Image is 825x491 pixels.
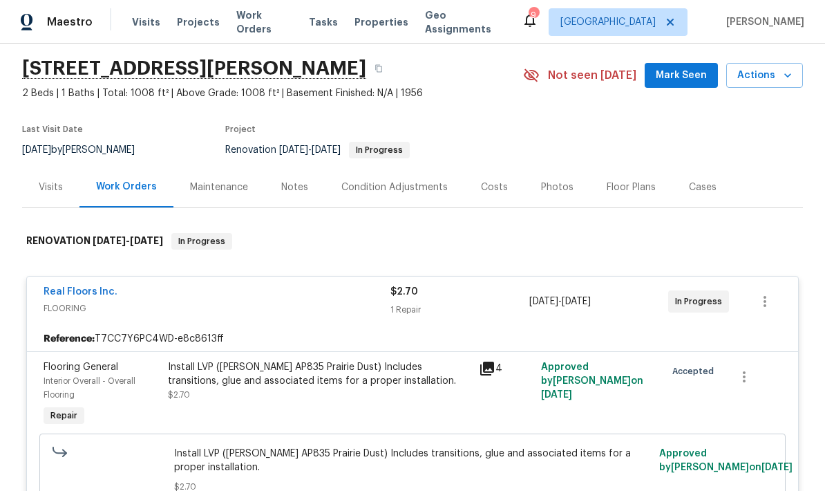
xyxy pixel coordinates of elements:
button: Copy Address [366,56,391,81]
span: Work Orders [236,8,292,36]
span: [DATE] [761,463,793,472]
span: [DATE] [562,297,591,306]
span: Flooring General [44,362,118,372]
span: [DATE] [529,297,558,306]
span: [DATE] [279,145,308,155]
div: by [PERSON_NAME] [22,142,151,158]
span: 2 Beds | 1 Baths | Total: 1008 ft² | Above Grade: 1008 ft² | Basement Finished: N/A | 1956 [22,86,523,100]
div: Cases [689,180,717,194]
button: Mark Seen [645,63,718,89]
h6: RENOVATION [26,233,163,250]
div: Notes [281,180,308,194]
span: In Progress [675,295,728,308]
div: Maintenance [190,180,248,194]
span: In Progress [350,146,408,154]
span: In Progress [173,234,231,248]
div: Photos [541,180,573,194]
span: [DATE] [93,236,126,245]
span: [DATE] [312,145,341,155]
span: Visits [132,15,160,29]
a: Real Floors Inc. [44,287,117,297]
span: Properties [354,15,408,29]
span: - [279,145,341,155]
button: Actions [726,63,803,89]
span: [GEOGRAPHIC_DATA] [560,15,656,29]
div: Floor Plans [607,180,656,194]
span: - [93,236,163,245]
span: $2.70 [390,287,418,297]
div: RENOVATION [DATE]-[DATE]In Progress [22,219,803,263]
b: Reference: [44,332,95,346]
span: Last Visit Date [22,125,83,133]
span: Install LVP ([PERSON_NAME] AP835 Prairie Dust) Includes transitions, glue and associated items fo... [174,447,652,474]
span: Tasks [309,17,338,27]
span: Maestro [47,15,93,29]
span: FLOORING [44,302,390,315]
span: Project [225,125,256,133]
span: - [529,295,591,308]
span: Approved by [PERSON_NAME] on [541,362,643,400]
span: [DATE] [130,236,163,245]
div: Costs [481,180,508,194]
div: 1 Repair [390,303,529,317]
div: 4 [479,360,533,377]
span: Repair [45,409,83,423]
div: Visits [39,180,63,194]
div: Condition Adjustments [341,180,448,194]
div: T7CC7Y6PC4WD-e8c8613ff [27,326,798,351]
span: Renovation [225,145,410,155]
span: Actions [737,67,792,84]
div: Work Orders [96,180,157,194]
span: Geo Assignments [425,8,505,36]
span: [DATE] [22,145,51,155]
span: Interior Overall - Overall Flooring [44,377,135,399]
div: 9 [529,8,538,22]
span: Approved by [PERSON_NAME] on [659,449,793,472]
span: [PERSON_NAME] [721,15,804,29]
div: Install LVP ([PERSON_NAME] AP835 Prairie Dust) Includes transitions, glue and associated items fo... [168,360,471,388]
span: Projects [177,15,220,29]
span: Mark Seen [656,67,707,84]
span: [DATE] [541,390,572,400]
span: Accepted [672,364,719,378]
span: $2.70 [168,391,190,399]
span: Not seen [DATE] [548,68,636,82]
